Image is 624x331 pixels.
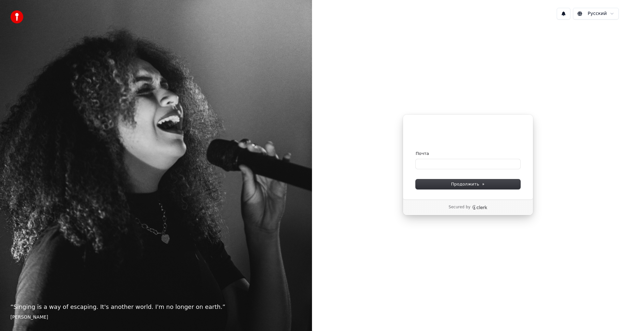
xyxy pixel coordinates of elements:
[472,205,487,210] a: Clerk logo
[10,314,302,321] footer: [PERSON_NAME]
[10,302,302,311] p: “ Singing is a way of escaping. It's another world. I'm no longer on earth. ”
[416,179,520,189] button: Продолжить
[451,181,485,187] span: Продолжить
[416,151,429,157] label: Почта
[448,205,470,210] p: Secured by
[10,10,23,23] img: youka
